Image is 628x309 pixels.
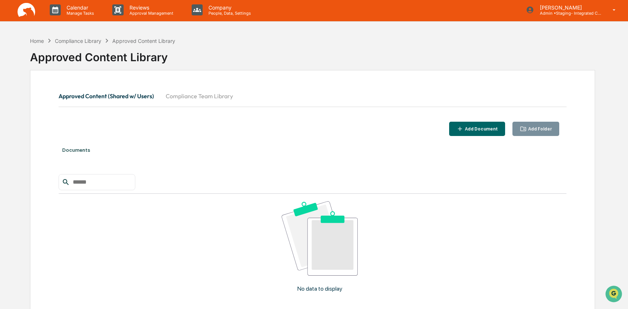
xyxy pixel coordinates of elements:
div: 🔎 [7,107,13,113]
a: 🔎Data Lookup [4,103,49,117]
button: Add Folder [512,122,559,136]
button: Compliance Team Library [160,87,239,105]
a: Powered byPylon [52,124,89,130]
p: Reviews [124,4,177,11]
div: Add Document [463,126,498,132]
div: Compliance Library [55,38,101,44]
img: logo [18,3,35,17]
span: Preclearance [15,92,47,100]
div: 🖐️ [7,93,13,99]
div: Approved Content Library [30,45,595,64]
p: Calendar [61,4,98,11]
iframe: Open customer support [605,285,624,305]
div: Home [30,38,44,44]
p: People, Data, Settings [203,11,255,16]
div: Documents [59,140,567,160]
button: Add Document [449,122,505,136]
a: 🗄️Attestations [50,89,94,103]
span: Pylon [73,124,89,130]
div: Approved Content Library [112,38,175,44]
p: Manage Tasks [61,11,98,16]
img: 1746055101610-c473b297-6a78-478c-a979-82029cc54cd1 [7,56,20,69]
p: Approval Management [124,11,177,16]
span: Attestations [60,92,91,100]
div: 🗄️ [53,93,59,99]
p: How can we help? [7,15,133,27]
p: No data to display [297,285,342,292]
div: secondary tabs example [59,87,567,105]
p: Company [203,4,255,11]
img: No data [282,201,358,276]
span: Data Lookup [15,106,46,114]
div: Start new chat [25,56,120,63]
button: Approved Content (Shared w/ Users) [59,87,160,105]
p: Admin • Staging- Integrated Compliance Advisors [534,11,602,16]
a: 🖐️Preclearance [4,89,50,103]
button: Start new chat [124,58,133,67]
p: [PERSON_NAME] [534,4,602,11]
div: Add Folder [527,126,552,132]
div: We're available if you need us! [25,63,93,69]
